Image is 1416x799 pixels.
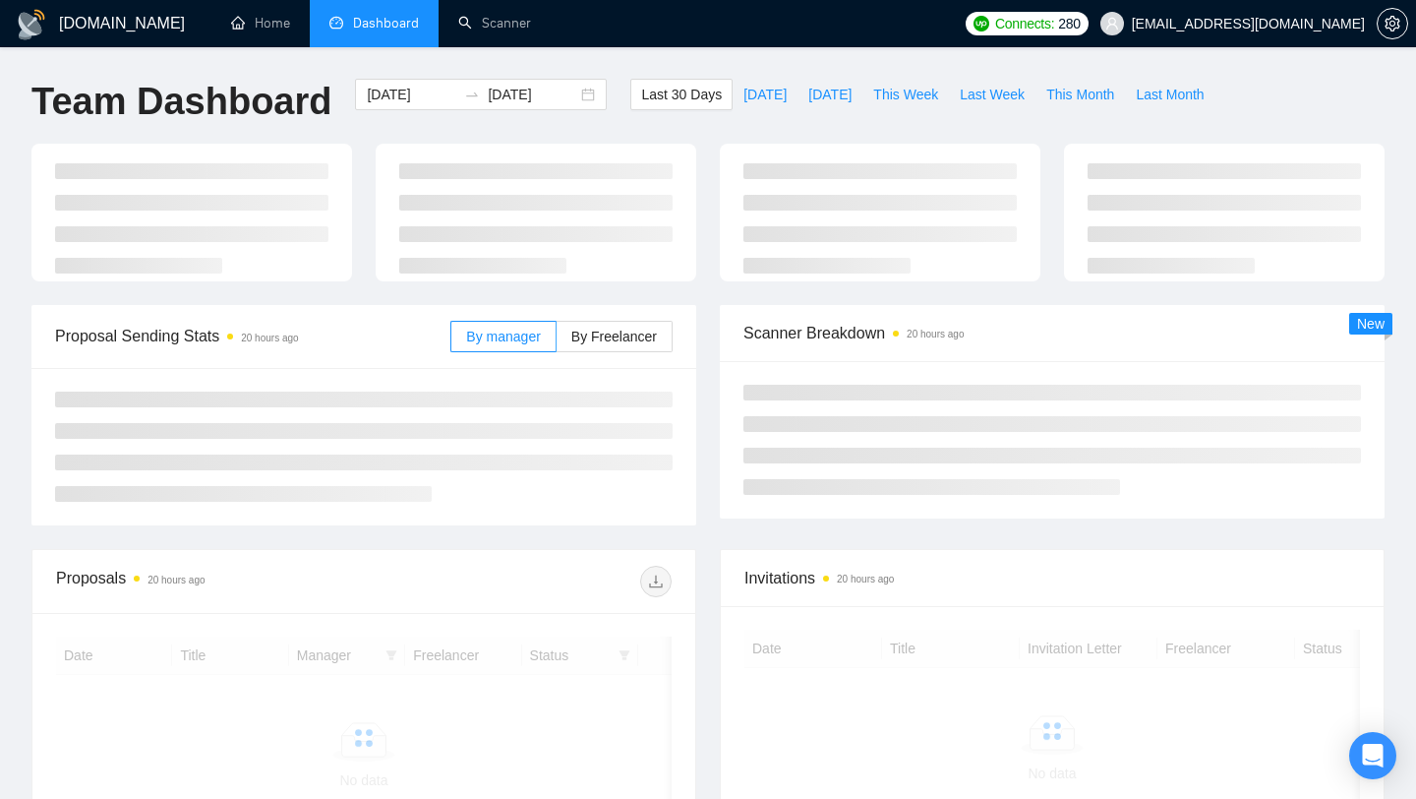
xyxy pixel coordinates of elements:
[743,84,787,105] span: [DATE]
[241,333,298,343] time: 20 hours ago
[862,79,949,110] button: This Week
[1046,84,1114,105] span: This Month
[367,84,456,105] input: Start date
[56,566,364,597] div: Proposals
[949,79,1035,110] button: Last Week
[873,84,938,105] span: This Week
[743,321,1361,345] span: Scanner Breakdown
[973,16,989,31] img: upwork-logo.png
[1035,79,1125,110] button: This Month
[31,79,331,125] h1: Team Dashboard
[1125,79,1214,110] button: Last Month
[641,84,722,105] span: Last 30 Days
[837,574,894,584] time: 20 hours ago
[733,79,797,110] button: [DATE]
[1105,17,1119,31] span: user
[55,324,450,348] span: Proposal Sending Stats
[571,329,657,344] span: By Freelancer
[1357,316,1385,332] span: New
[797,79,862,110] button: [DATE]
[995,13,1054,34] span: Connects:
[744,566,1360,590] span: Invitations
[960,84,1025,105] span: Last Week
[231,15,290,31] a: homeHome
[329,16,343,30] span: dashboard
[16,9,47,40] img: logo
[1058,13,1080,34] span: 280
[466,329,540,344] span: By manager
[147,575,205,585] time: 20 hours ago
[1349,732,1396,779] div: Open Intercom Messenger
[353,15,419,31] span: Dashboard
[1377,16,1408,31] a: setting
[630,79,733,110] button: Last 30 Days
[464,87,480,102] span: swap-right
[488,84,577,105] input: End date
[458,15,531,31] a: searchScanner
[907,329,964,339] time: 20 hours ago
[1377,8,1408,39] button: setting
[464,87,480,102] span: to
[1136,84,1204,105] span: Last Month
[1378,16,1407,31] span: setting
[808,84,852,105] span: [DATE]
